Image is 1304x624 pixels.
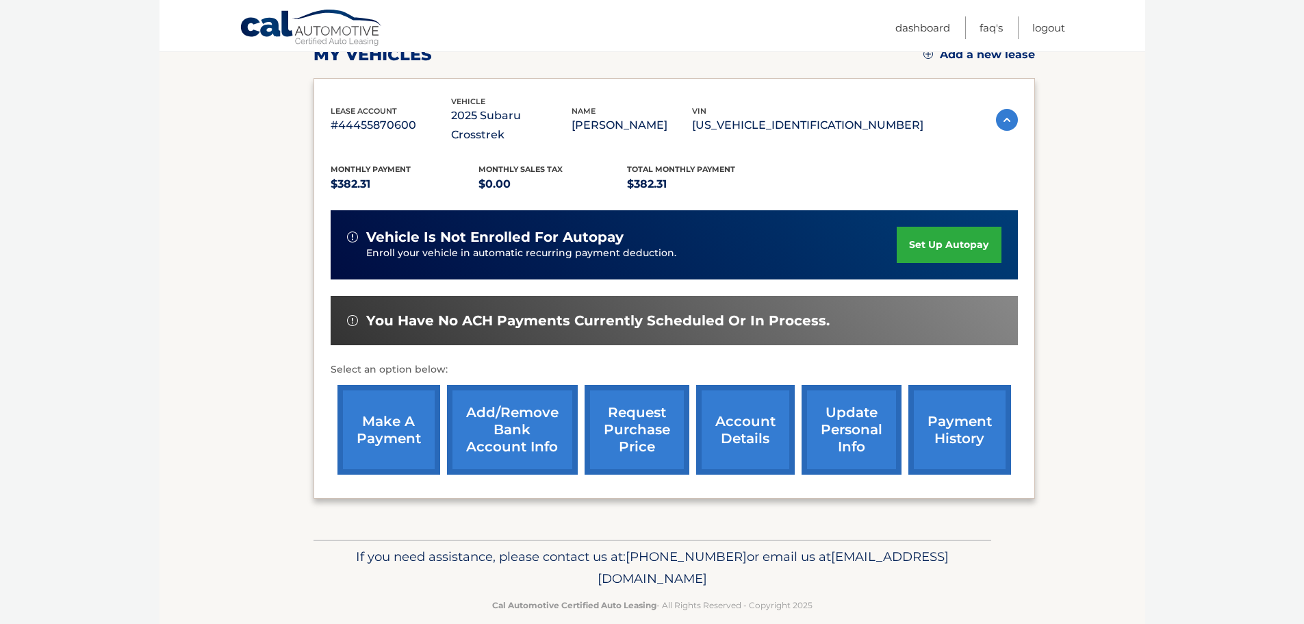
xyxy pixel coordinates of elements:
[331,106,397,116] span: lease account
[322,546,982,590] p: If you need assistance, please contact us at: or email us at
[802,385,902,475] a: update personal info
[627,164,735,174] span: Total Monthly Payment
[331,164,411,174] span: Monthly Payment
[478,164,563,174] span: Monthly sales Tax
[585,385,689,475] a: request purchase price
[692,116,923,135] p: [US_VEHICLE_IDENTIFICATION_NUMBER]
[366,312,830,329] span: You have no ACH payments currently scheduled or in process.
[322,598,982,612] p: - All Rights Reserved - Copyright 2025
[366,229,624,246] span: vehicle is not enrolled for autopay
[347,315,358,326] img: alert-white.svg
[996,109,1018,131] img: accordion-active.svg
[331,362,1018,378] p: Select an option below:
[331,175,479,194] p: $382.31
[478,175,627,194] p: $0.00
[337,385,440,475] a: make a payment
[572,116,692,135] p: [PERSON_NAME]
[627,175,776,194] p: $382.31
[598,549,949,586] span: [EMAIL_ADDRESS][DOMAIN_NAME]
[923,49,933,59] img: add.svg
[447,385,578,475] a: Add/Remove bank account info
[331,116,451,135] p: #44455870600
[314,45,432,65] h2: my vehicles
[897,227,1001,263] a: set up autopay
[923,48,1035,62] a: Add a new lease
[908,385,1011,475] a: payment history
[980,16,1003,39] a: FAQ's
[240,9,383,49] a: Cal Automotive
[347,232,358,242] img: alert-white.svg
[451,106,572,145] p: 2025 Subaru Crosstrek
[492,600,656,610] strong: Cal Automotive Certified Auto Leasing
[692,106,706,116] span: vin
[366,246,897,261] p: Enroll your vehicle in automatic recurring payment deduction.
[451,97,485,106] span: vehicle
[572,106,596,116] span: name
[626,549,747,564] span: [PHONE_NUMBER]
[696,385,795,475] a: account details
[1032,16,1065,39] a: Logout
[895,16,950,39] a: Dashboard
